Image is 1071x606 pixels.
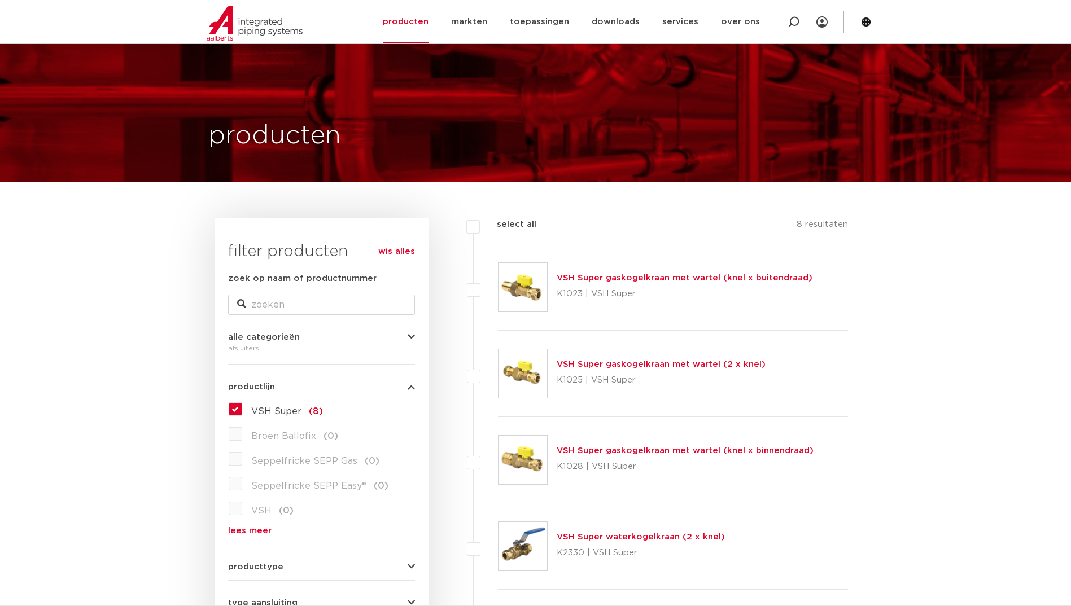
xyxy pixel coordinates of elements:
span: VSH [251,506,272,515]
span: Seppelfricke SEPP Easy® [251,481,366,490]
img: Thumbnail for VSH Super gaskogelkraan met wartel (knel x binnendraad) [499,436,547,484]
span: alle categorieën [228,333,300,341]
span: (0) [365,456,379,466]
span: (8) [309,407,323,416]
div: my IPS [816,10,828,34]
img: Thumbnail for VSH Super gaskogelkraan met wartel (knel x buitendraad) [499,263,547,311]
span: (0) [324,432,338,441]
p: K1025 | VSH Super [557,371,766,389]
p: K2330 | VSH Super [557,544,725,562]
span: productlijn [228,383,275,391]
div: afsluiters [228,341,415,355]
button: productlijn [228,383,415,391]
p: 8 resultaten [797,218,848,235]
a: VSH Super gaskogelkraan met wartel (knel x buitendraad) [557,274,812,282]
input: zoeken [228,295,415,315]
span: (0) [374,481,388,490]
img: Thumbnail for VSH Super waterkogelkraan (2 x knel) [499,522,547,570]
button: alle categorieën [228,333,415,341]
a: VSH Super waterkogelkraan (2 x knel) [557,533,725,541]
p: K1023 | VSH Super [557,285,812,303]
span: VSH Super [251,407,301,416]
img: Thumbnail for VSH Super gaskogelkraan met wartel (2 x knel) [499,349,547,398]
a: lees meer [228,526,415,535]
span: Seppelfricke SEPP Gas [251,456,357,466]
label: select all [480,218,536,231]
span: (0) [279,506,294,515]
a: wis alles [378,245,415,258]
span: producttype [228,563,283,571]
label: zoek op naam of productnummer [228,272,377,286]
a: VSH Super gaskogelkraan met wartel (2 x knel) [557,360,766,368]
span: Broen Ballofix [251,432,316,441]
p: K1028 | VSH Super [557,458,814,476]
a: VSH Super gaskogelkraan met wartel (knel x binnendraad) [557,446,814,455]
button: producttype [228,563,415,571]
h1: producten [208,118,341,154]
h3: filter producten [228,240,415,263]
